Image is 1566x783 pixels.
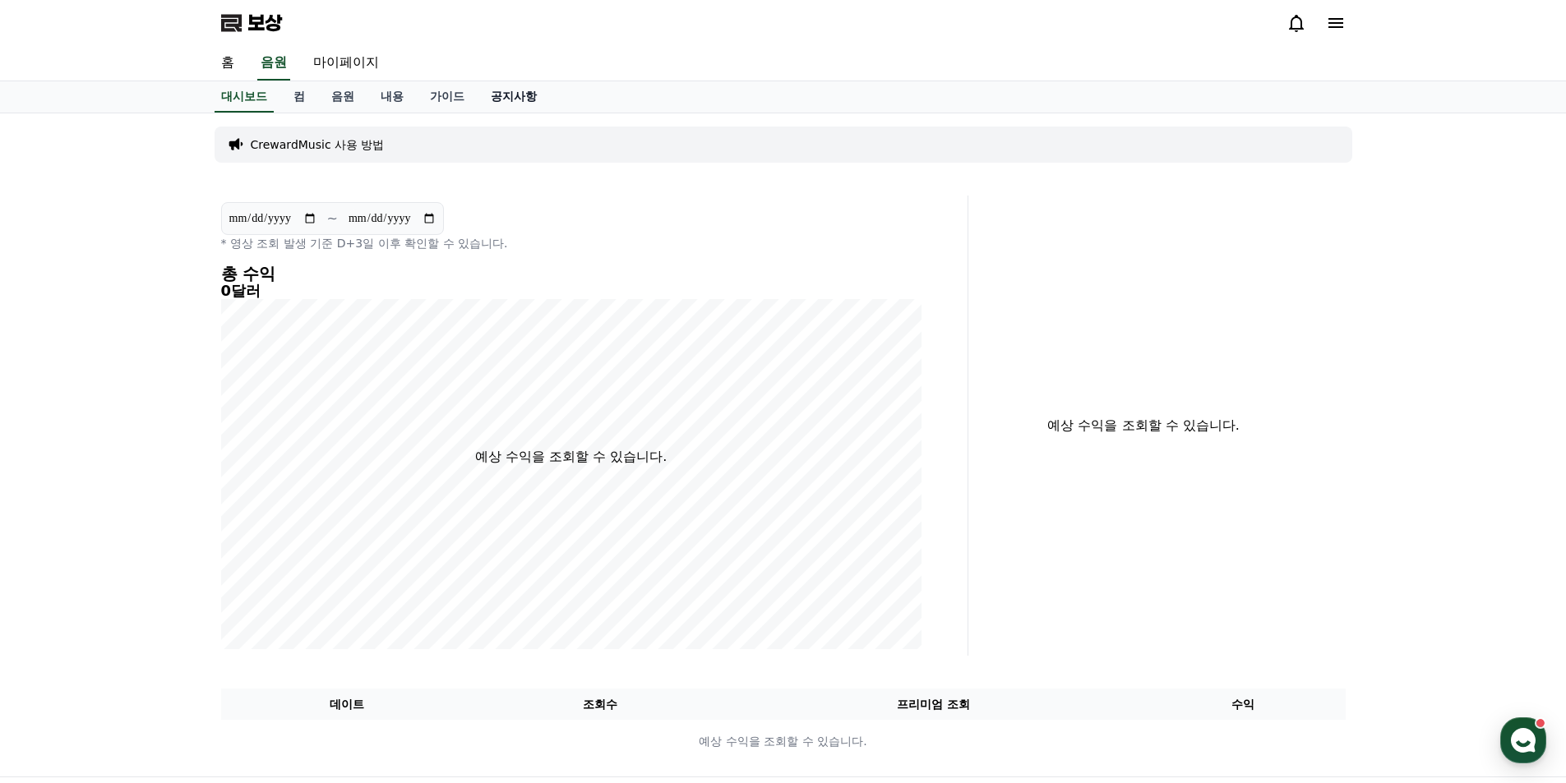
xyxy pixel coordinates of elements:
[52,546,62,559] span: 홈
[1231,698,1254,711] font: 수익
[221,264,276,283] font: 총 수익
[300,46,392,81] a: 마이페이지
[313,54,379,70] font: 마이페이지
[417,81,478,113] a: 가이드
[261,54,287,70] font: 음원
[221,54,234,70] font: 홈
[221,237,508,250] font: * 영상 조회 발생 기준 D+3일 이후 확인할 수 있습니다.
[5,521,109,562] a: 홈
[257,46,290,81] a: 음원
[212,521,316,562] a: 설정
[221,282,261,299] font: 0달러
[381,90,404,103] font: 내용
[221,90,267,103] font: 대시보드
[251,136,385,153] a: CrewardMusic 사용 방법
[215,81,274,113] a: 대시보드
[254,546,274,559] span: 설정
[318,81,367,113] a: 음원
[280,81,318,113] a: 컴
[330,698,364,711] font: 데이트
[293,90,305,103] font: 컴
[478,81,550,113] a: 공지사항
[327,210,338,226] font: ~
[583,698,617,711] font: 조회수
[208,46,247,81] a: 홈
[251,138,385,151] font: CrewardMusic 사용 방법
[430,90,464,103] font: 가이드
[221,10,282,36] a: 보상
[699,735,866,748] font: 예상 수익을 조회할 수 있습니다.
[331,90,354,103] font: 음원
[491,90,537,103] font: 공지사항
[475,449,667,464] font: 예상 수익을 조회할 수 있습니다.
[247,12,282,35] font: 보상
[1047,417,1239,433] font: 예상 수익을 조회할 수 있습니다.
[897,698,970,711] font: 프리미엄 조회
[367,81,417,113] a: 내용
[109,521,212,562] a: 대화
[150,546,170,560] span: 대화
